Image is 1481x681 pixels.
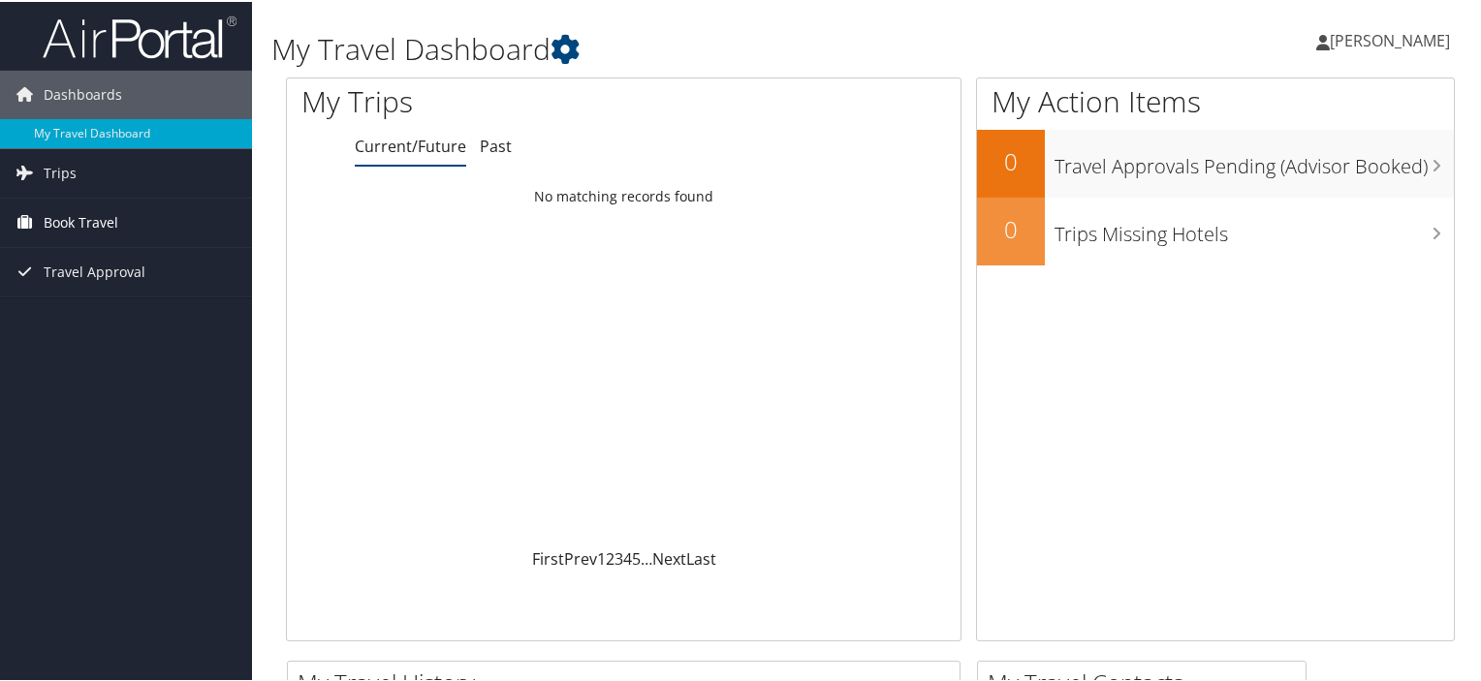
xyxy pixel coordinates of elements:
span: [PERSON_NAME] [1330,28,1450,49]
a: 5 [632,546,641,568]
img: airportal-logo.png [43,13,236,58]
a: 0Trips Missing Hotels [977,196,1454,263]
a: 2 [606,546,614,568]
h3: Travel Approvals Pending (Advisor Booked) [1055,141,1454,178]
a: 3 [614,546,623,568]
h1: My Travel Dashboard [271,27,1070,68]
a: [PERSON_NAME] [1316,10,1469,68]
span: Travel Approval [44,246,145,294]
h1: My Action Items [977,79,1454,120]
td: No matching records found [287,177,961,212]
h1: My Trips [301,79,666,120]
a: Prev [564,546,597,568]
a: 4 [623,546,632,568]
h2: 0 [977,211,1045,244]
a: Past [480,134,512,155]
h3: Trips Missing Hotels [1055,209,1454,246]
a: Last [686,546,716,568]
span: Book Travel [44,197,118,245]
a: 1 [597,546,606,568]
a: 0Travel Approvals Pending (Advisor Booked) [977,128,1454,196]
a: Next [652,546,686,568]
h2: 0 [977,143,1045,176]
span: Dashboards [44,69,122,117]
span: Trips [44,147,77,196]
a: Current/Future [355,134,466,155]
a: First [532,546,564,568]
span: … [641,546,652,568]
